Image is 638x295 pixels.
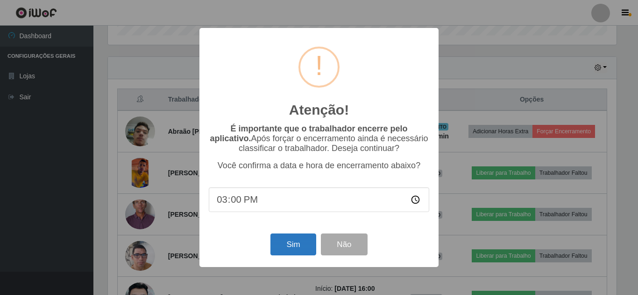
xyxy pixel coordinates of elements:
[210,124,407,143] b: É importante que o trabalhador encerre pelo aplicativo.
[270,233,316,255] button: Sim
[321,233,367,255] button: Não
[289,102,349,118] h2: Atenção!
[209,161,429,171] p: Você confirma a data e hora de encerramento abaixo?
[209,124,429,153] p: Após forçar o encerramento ainda é necessário classificar o trabalhador. Deseja continuar?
